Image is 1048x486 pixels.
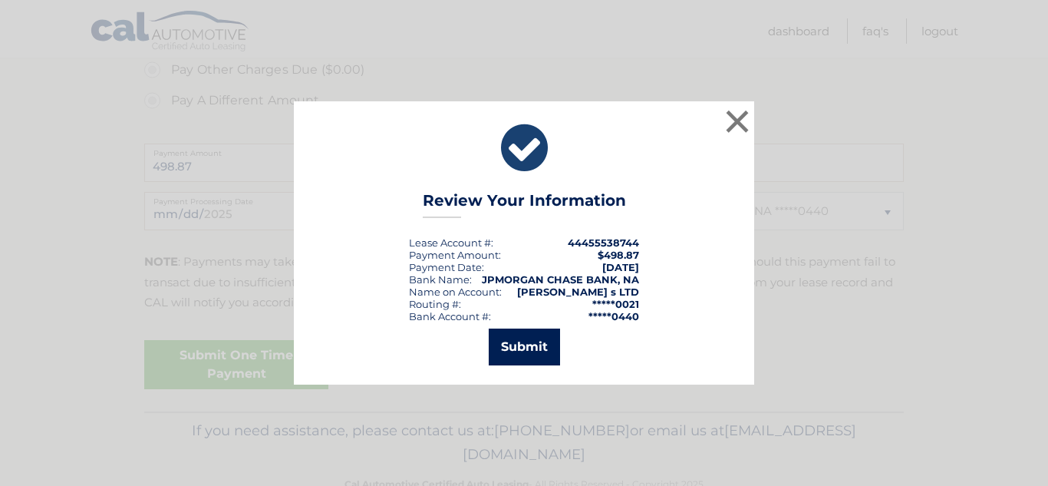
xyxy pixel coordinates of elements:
strong: [PERSON_NAME] s LTD [517,286,639,298]
h3: Review Your Information [423,191,626,218]
div: Routing #: [409,298,461,310]
button: × [722,106,753,137]
span: Payment Date [409,261,482,273]
strong: JPMORGAN CHASE BANK, NA [482,273,639,286]
div: : [409,261,484,273]
strong: 44455538744 [568,236,639,249]
div: Name on Account: [409,286,502,298]
div: Payment Amount: [409,249,501,261]
div: Bank Name: [409,273,472,286]
span: [DATE] [602,261,639,273]
span: $498.87 [598,249,639,261]
div: Lease Account #: [409,236,493,249]
div: Bank Account #: [409,310,491,322]
button: Submit [489,329,560,365]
